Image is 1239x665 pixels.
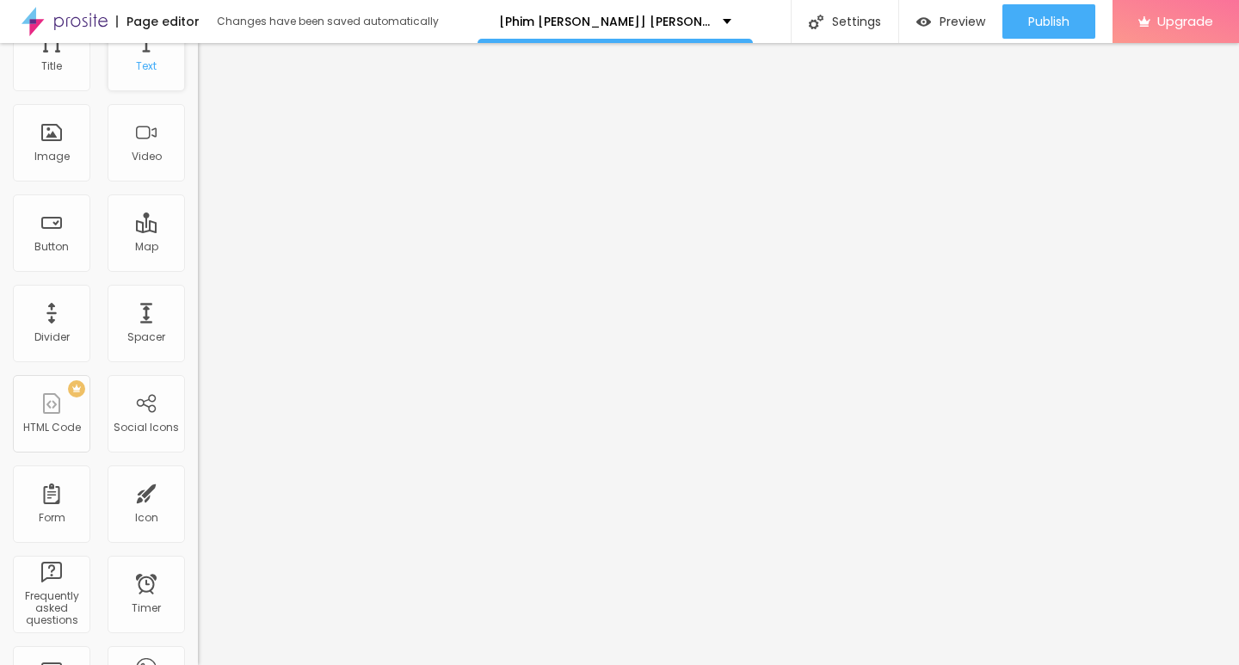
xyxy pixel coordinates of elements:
div: Form [39,512,65,524]
span: Preview [940,15,985,28]
div: Social Icons [114,422,179,434]
div: Text [136,60,157,72]
div: Spacer [127,331,165,343]
div: Title [41,60,62,72]
div: Image [34,151,70,163]
span: Upgrade [1157,14,1213,28]
div: Page editor [116,15,200,28]
div: Frequently asked questions [17,590,85,627]
button: Preview [899,4,1002,39]
img: Icone [809,15,823,29]
div: Video [132,151,162,163]
div: Divider [34,331,70,343]
div: Timer [132,602,161,614]
div: Changes have been saved automatically [217,16,439,27]
img: view-1.svg [916,15,931,29]
div: Button [34,241,69,253]
p: [Phim [PERSON_NAME]] [PERSON_NAME] Của Ngoại Full HD Vietsub Miễn Phí Online - Motchill [499,15,710,28]
span: Publish [1028,15,1069,28]
div: Icon [135,512,158,524]
button: Publish [1002,4,1095,39]
div: HTML Code [23,422,81,434]
div: Map [135,241,158,253]
iframe: Editor [198,43,1239,665]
